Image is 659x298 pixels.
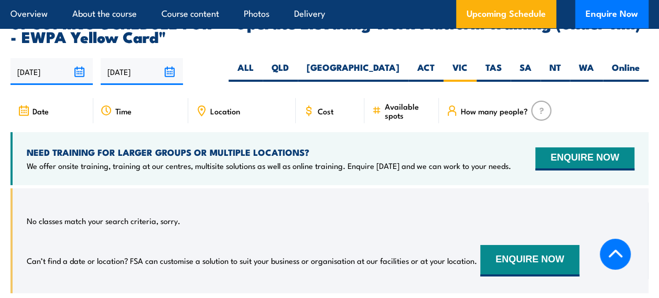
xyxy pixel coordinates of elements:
span: Cost [318,107,333,115]
input: To date [101,58,183,85]
h2: UPCOMING SCHEDULE FOR - "Operate Elevating Work Platform Training (under 11m) - EWPA Yellow Card" [10,16,649,43]
button: ENQUIRE NOW [535,147,634,171]
label: WA [570,61,603,82]
span: How many people? [461,107,528,115]
h4: NEED TRAINING FOR LARGER GROUPS OR MULTIPLE LOCATIONS? [27,146,511,158]
label: VIC [444,61,477,82]
label: TAS [477,61,511,82]
p: Can’t find a date or location? FSA can customise a solution to suit your business or organisation... [27,256,477,266]
label: [GEOGRAPHIC_DATA] [298,61,408,82]
span: Date [33,107,49,115]
label: Online [603,61,649,82]
span: Time [115,107,132,115]
label: ALL [229,61,263,82]
label: QLD [263,61,298,82]
label: NT [541,61,570,82]
span: Location [210,107,240,115]
input: From date [10,58,93,85]
label: ACT [408,61,444,82]
label: SA [511,61,541,82]
p: No classes match your search criteria, sorry. [27,216,180,226]
button: ENQUIRE NOW [480,245,579,276]
span: Available spots [385,102,431,120]
p: We offer onsite training, training at our centres, multisite solutions as well as online training... [27,161,511,171]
